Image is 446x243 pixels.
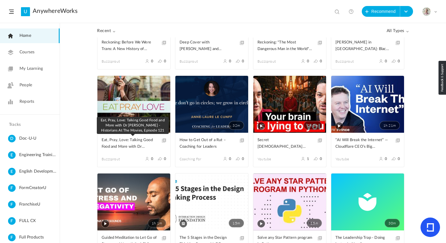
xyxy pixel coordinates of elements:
span: Buzzsprout [257,59,290,64]
span: 0 [229,157,231,161]
span: 0 [307,59,309,63]
span: 0 [164,59,166,63]
a: “AI Will Break the Internet” — Cloudflare CEO’s Big Prediction [335,137,400,150]
span: How to Get Out of a Rut – Coaching for Leaders [180,137,235,150]
span: Home [19,33,31,39]
button: Recommend [362,6,400,17]
span: Reckoning: Before We Were Trans: A New History of Gender with Dr [PERSON_NAME] [102,39,157,52]
a: 1h 1m [97,173,170,230]
span: 0 [385,59,387,63]
span: 1h 33m [146,121,166,130]
span: English Development U [19,168,57,175]
span: 0 [151,59,153,63]
span: People [19,82,32,88]
span: 30m [385,219,400,227]
span: Full Products [19,234,57,241]
a: 2h 5m [253,76,326,133]
cite: F [8,201,16,209]
span: 32m [229,121,244,130]
span: 25m [307,219,322,227]
span: Buzzsprout [335,59,368,64]
cite: D [8,135,16,143]
span: All Types [387,28,409,34]
span: 1h 21m [379,121,400,130]
img: julia-s-version-gybnm-profile-picture-frame-2024-template-16.png [422,7,431,16]
a: Reckoning: Before We Were Trans: A New History of Gender with Dr [PERSON_NAME] [102,39,166,53]
a: U [21,7,30,16]
a: [PERSON_NAME] in [GEOGRAPHIC_DATA]: Black '47 and a New History of the Irish Famine with [PERSON_... [335,39,400,53]
a: Eat, Pray, Love: Talking Good Food and More with Dr [PERSON_NAME] - Historians At The Movies, Epi... [102,137,166,150]
span: “AI Will Break the Internet” — Cloudflare CEO’s Big Prediction [335,137,391,150]
span: 1 [307,157,309,161]
span: Secret [DEMOGRAPHIC_DATA] Practice To Stop Self Hate & Overthinking! [257,137,313,150]
span: Deep Cover with [PERSON_NAME] and [PERSON_NAME] - Historians At The Movies, Episode 123 [180,39,235,52]
img: loop_feedback_btn.png [439,61,446,95]
span: 1h 1m [148,219,166,227]
span: 0 [229,59,231,63]
span: Courses [19,49,34,55]
a: 1h 33m [97,76,170,133]
a: 1h 21m [331,76,404,133]
cite: F [8,234,16,242]
span: 0 [164,157,166,161]
cite: E [8,168,16,176]
span: Doc-U-U [19,135,57,142]
a: 30m [331,173,404,230]
span: [PERSON_NAME] in [GEOGRAPHIC_DATA]: Black '47 and a New History of the Irish Famine with [PERSON_... [335,39,391,52]
a: How to Get Out of a Rut – Coaching for Leaders [180,137,244,150]
span: Engineering Training University [19,151,57,159]
span: Buzzsprout [102,156,134,162]
cite: F [8,184,16,192]
span: Buzzsprout [180,59,212,64]
cite: E [8,151,16,159]
span: 0 [398,157,400,161]
span: 0 [151,157,153,161]
a: Secret [DEMOGRAPHIC_DATA] Practice To Stop Self Hate & Overthinking! [257,137,322,150]
a: 32m [175,76,248,133]
h4: Tracks [9,122,49,127]
span: 0 [242,59,244,63]
span: FormCreatorU [19,184,57,192]
span: 0 [398,59,400,63]
a: 25m [253,173,326,230]
cite: F [8,217,16,225]
a: 15m [175,173,248,230]
span: My Learning [19,66,43,72]
span: 0 [242,157,244,161]
span: Recent [97,28,116,34]
span: Youtube [335,156,368,162]
span: Reckoning: "The Most Dangerous Man in the World" with [PERSON_NAME] [257,39,313,52]
a: Deep Cover with [PERSON_NAME] and [PERSON_NAME] - Historians At The Movies, Episode 123 [180,39,244,53]
span: Reports [19,99,34,105]
span: Coaching for Leaders [180,156,212,162]
span: FranchiseU [19,201,57,208]
a: AnywhereWorks [33,7,78,15]
span: 15m [229,219,244,227]
span: Youtube [257,156,290,162]
span: Eat, Pray, Love: Talking Good Food and More with Dr [PERSON_NAME] - Historians At The Movies, Epi... [102,137,157,150]
span: 0 [385,157,387,161]
span: 0 [320,59,322,63]
span: 2h 5m [304,121,322,130]
span: Buzzsprout [102,59,134,64]
span: FULL CX [19,217,57,225]
a: Reckoning: "The Most Dangerous Man in the World" with [PERSON_NAME] [257,39,322,53]
span: 0 [320,157,322,161]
